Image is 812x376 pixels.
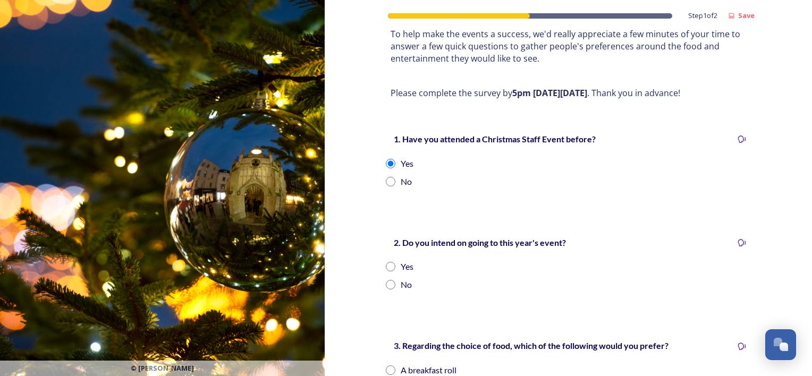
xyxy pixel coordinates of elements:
p: To help make the events a success, we'd really appreciate a few minutes of your time to answer a ... [391,28,747,64]
p: Please complete the survey by . Thank you in advance! [391,87,747,99]
strong: Save [738,11,755,20]
span: © [PERSON_NAME] [131,363,194,373]
div: No [401,278,412,291]
strong: 5pm [DATE][DATE] [512,87,587,99]
strong: 1. Have you attended a Christmas Staff Event before? [394,134,596,144]
span: Step 1 of 2 [688,11,717,21]
strong: 2. Do you intend on going to this year's event? [394,237,566,247]
div: Yes [401,260,413,273]
div: Yes [401,157,413,170]
strong: 3. Regarding the choice of food, which of the following would you prefer? [394,340,669,351]
button: Open Chat [765,329,796,360]
div: No [401,175,412,188]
